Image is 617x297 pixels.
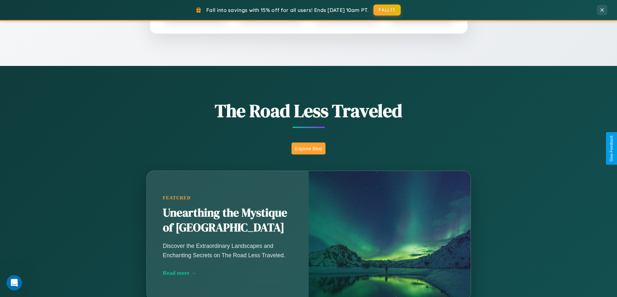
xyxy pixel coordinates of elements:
div: Read more → [163,270,292,276]
h1: The Road Less Traveled [114,98,503,123]
span: Fall into savings with 15% off for all users! Ends [DATE] 10am PT. [206,7,369,13]
p: Discover the Extraordinary Landscapes and Enchanting Secrets on The Road Less Traveled. [163,241,292,260]
iframe: Intercom live chat [6,275,22,291]
div: Featured [163,195,292,201]
div: Give Feedback [609,135,614,162]
button: FALL15 [373,5,401,16]
h2: Unearthing the Mystique of [GEOGRAPHIC_DATA] [163,206,292,235]
button: Explore Blog [291,143,326,154]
